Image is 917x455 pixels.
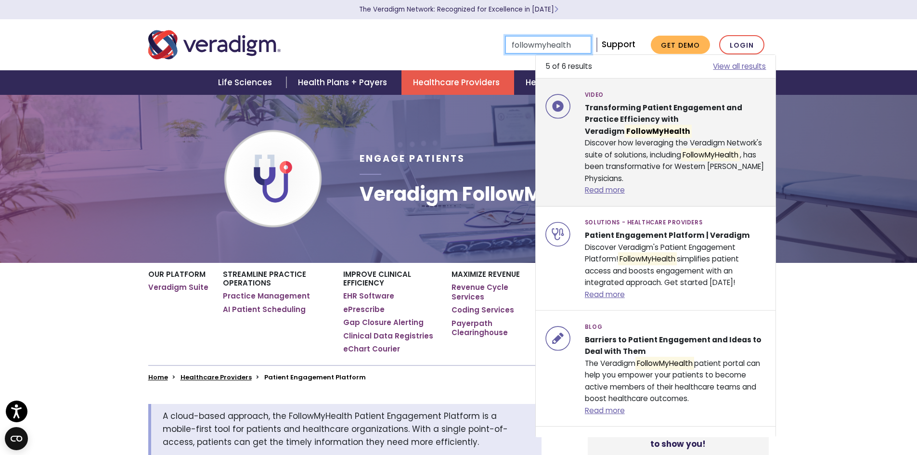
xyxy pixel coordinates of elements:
[602,39,635,50] a: Support
[223,305,306,314] a: AI Patient Scheduling
[343,305,385,314] a: ePrescribe
[585,103,742,138] strong: Transforming Patient Engagement and Practice Efficiency with Veradigm
[585,88,604,102] span: Video
[545,216,570,252] img: icon-search-segment-healthcare-providers.svg
[625,125,692,138] mark: FollowMyHealth
[148,373,168,382] a: Home
[635,357,694,370] mark: FollowMyHealth
[585,185,625,195] a: Read more
[505,36,592,54] input: Search
[359,5,558,14] a: The Veradigm Network: Recognized for Excellence in [DATE]Learn More
[732,386,905,443] iframe: Drift Chat Widget
[719,35,764,55] a: Login
[452,319,536,338] a: Payerpath Clearinghouse
[401,70,514,95] a: Healthcare Providers
[585,216,702,230] span: Solutions - Healthcare Providers
[343,291,394,301] a: EHR Software
[514,70,613,95] a: Health IT Vendors
[545,88,570,124] img: icon-search-insights-video.svg
[5,427,28,450] button: Open CMP widget
[343,331,433,341] a: Clinical Data Registries
[578,88,774,196] div: Discover how leveraging the Veradigm Network's suite of solutions, including , has been transform...
[585,436,702,450] span: Solutions - Healthcare Providers
[585,320,602,334] span: Blog
[545,320,570,356] img: icon-search-insights-blog-posts.svg
[681,148,740,161] mark: FollowMyHealth
[618,252,677,265] mark: FollowMyHealth
[452,283,536,301] a: Revenue Cycle Services
[181,373,252,382] a: Healthcare Providers
[585,405,625,416] a: Read more
[148,283,208,292] a: Veradigm Suite
[585,335,762,356] strong: Barriers to Patient Engagement and Ideas to Deal with Them
[651,36,710,54] a: Get Demo
[207,70,286,95] a: Life Sciences
[163,410,508,448] span: A cloud-based approach, the FollowMyHealth Patient Engagement Platform is a mobile-first tool for...
[578,320,774,416] div: The Veradigm patient portal can help you empower your patients to become active members of their ...
[286,70,401,95] a: Health Plans + Payers
[148,29,281,61] img: Veradigm logo
[360,152,465,165] span: Engage Patients
[343,318,424,327] a: Gap Closure Alerting
[535,54,776,78] li: 5 of 6 results
[578,216,774,300] div: Discover Veradigm's Patient Engagement Platform! simplifies patient access and boosts engagement ...
[713,61,766,72] a: View all results
[554,5,558,14] span: Learn More
[452,305,514,315] a: Coding Services
[585,289,625,299] a: Read more
[360,182,618,206] h1: Veradigm FollowMyHealth
[223,291,310,301] a: Practice Management
[343,344,400,354] a: eChart Courier
[585,230,750,240] strong: Patient Engagement Platform | Veradigm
